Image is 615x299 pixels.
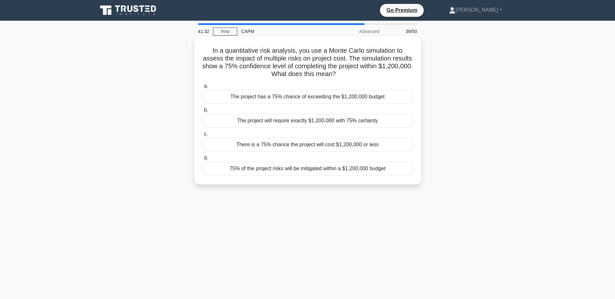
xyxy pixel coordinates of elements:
div: Advanced [326,25,383,38]
div: CAPM [237,25,326,38]
span: a. [204,83,208,89]
div: The project has a 75% chance of exceeding the $1,200,000 budget [203,90,413,104]
h5: In a quantitative risk analysis, you use a Monte Carlo simulation to assess the impact of multipl... [202,47,413,78]
span: d. [204,155,208,161]
a: Go Premium [383,6,421,14]
span: c. [204,131,208,137]
div: 41:32 [194,25,213,38]
a: Stop [213,28,237,36]
div: There is a 75% chance the project will cost $1,200,000 or less [203,138,413,151]
span: b. [204,107,208,113]
div: 75% of the project risks will be mitigated within a $1,200,000 budget [203,162,413,175]
div: 39/50 [383,25,421,38]
a: [PERSON_NAME] [433,4,518,17]
div: The project will require exactly $1,200,000 with 75% certainty [203,114,413,127]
